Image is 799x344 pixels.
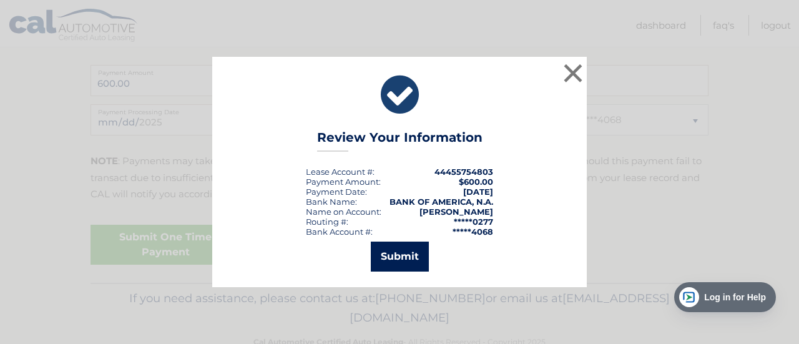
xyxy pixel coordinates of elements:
[390,197,493,207] strong: BANK OF AMERICA, N.A.
[306,187,367,197] div: :
[561,61,586,86] button: ×
[306,167,375,177] div: Lease Account #:
[419,207,493,217] strong: [PERSON_NAME]
[317,130,483,152] h3: Review Your Information
[463,187,493,197] span: [DATE]
[434,167,493,177] strong: 44455754803
[306,197,357,207] div: Bank Name:
[459,177,493,187] span: $600.00
[306,177,381,187] div: Payment Amount:
[306,227,373,237] div: Bank Account #:
[306,217,348,227] div: Routing #:
[371,242,429,272] button: Submit
[306,187,365,197] span: Payment Date
[306,207,381,217] div: Name on Account:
